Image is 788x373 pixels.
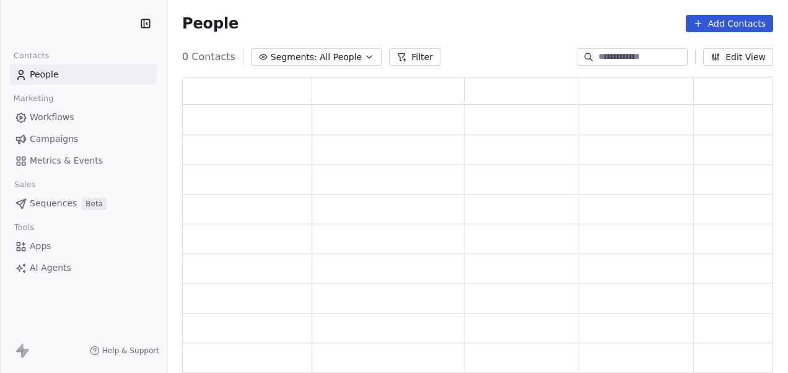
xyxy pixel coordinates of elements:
[30,154,103,167] span: Metrics & Events
[10,129,157,149] a: Campaigns
[703,48,773,66] button: Edit View
[30,111,74,124] span: Workflows
[10,236,157,257] a: Apps
[182,14,239,33] span: People
[389,48,440,66] button: Filter
[90,346,159,356] a: Help & Support
[102,346,159,356] span: Help & Support
[686,15,773,32] button: Add Contacts
[8,89,59,108] span: Marketing
[271,51,317,64] span: Segments:
[8,46,55,65] span: Contacts
[182,50,235,64] span: 0 Contacts
[10,107,157,128] a: Workflows
[30,240,51,253] span: Apps
[30,133,78,146] span: Campaigns
[320,51,362,64] span: All People
[30,68,59,81] span: People
[30,197,77,210] span: Sequences
[10,193,157,214] a: SequencesBeta
[10,258,157,278] a: AI Agents
[10,64,157,85] a: People
[30,261,71,274] span: AI Agents
[9,218,39,237] span: Tools
[82,198,107,210] span: Beta
[10,151,157,171] a: Metrics & Events
[9,175,41,194] span: Sales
